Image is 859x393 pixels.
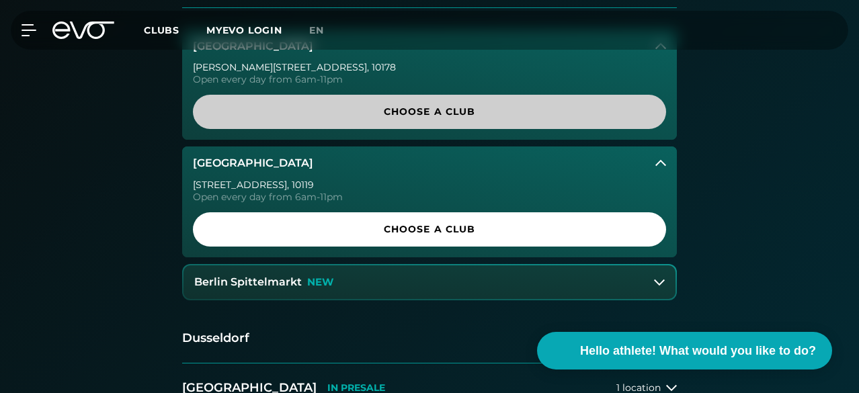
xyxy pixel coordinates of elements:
a: en [309,23,340,38]
font: [STREET_ADDRESS] [193,179,287,191]
font: Open every day from 6am-11pm [193,73,343,85]
button: Dusseldorf2 locations [182,314,677,363]
button: [GEOGRAPHIC_DATA] [182,146,677,180]
font: [PERSON_NAME][STREET_ADDRESS] [193,61,367,73]
font: Dusseldorf [182,331,249,345]
font: Clubs [144,24,179,36]
font: Berlin Spittelmarkt [194,275,302,288]
font: [GEOGRAPHIC_DATA] [193,157,313,169]
font: Choose a club [384,105,476,118]
font: Hello athlete! What would you like to do? [580,344,816,357]
font: Choose a club [384,223,476,235]
font: Open every day from 6am-11pm [193,191,343,203]
font: NEW [307,275,333,288]
a: Clubs [144,24,206,36]
a: Choose a club [193,212,666,247]
font: en [309,24,324,36]
font: , 10119 [287,179,314,191]
font: , 10178 [367,61,396,73]
a: MYEVO LOGIN [206,24,282,36]
button: Berlin SpittelmarktNEW [183,265,676,299]
button: Hello athlete! What would you like to do? [537,332,832,369]
a: Choose a club [193,95,666,129]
